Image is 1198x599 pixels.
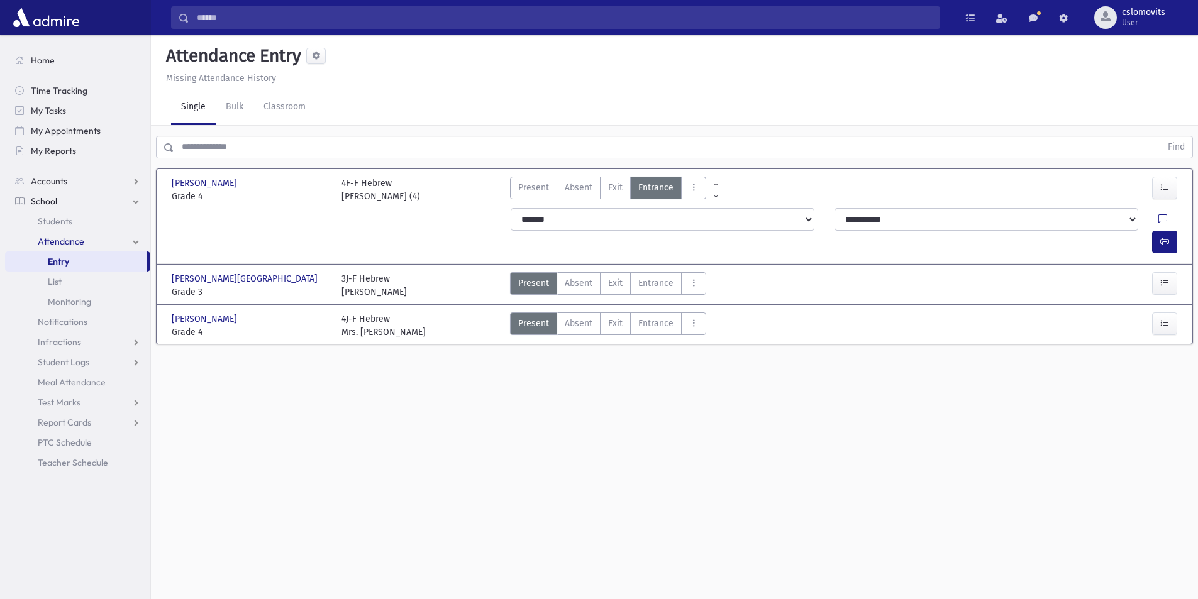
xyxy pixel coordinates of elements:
a: Monitoring [5,292,150,312]
span: Entrance [638,181,674,194]
span: Accounts [31,175,67,187]
div: 4F-F Hebrew [PERSON_NAME] (4) [341,177,420,203]
a: Teacher Schedule [5,453,150,473]
span: Students [38,216,72,227]
a: Time Tracking [5,80,150,101]
span: List [48,276,62,287]
span: Absent [565,277,592,290]
a: School [5,191,150,211]
span: Absent [565,317,592,330]
div: 3J-F Hebrew [PERSON_NAME] [341,272,407,299]
span: Grade 3 [172,285,329,299]
span: Notifications [38,316,87,327]
span: Grade 4 [172,190,329,203]
img: AdmirePro [10,5,82,30]
span: Present [518,181,549,194]
h5: Attendance Entry [161,45,301,67]
span: Meal Attendance [38,376,106,388]
span: Test Marks [38,397,80,408]
span: My Appointments [31,125,101,136]
a: Bulk [216,90,253,125]
span: Present [518,277,549,290]
span: User [1122,18,1165,28]
span: Home [31,55,55,66]
div: AttTypes [510,177,706,203]
a: My Reports [5,141,150,161]
a: Home [5,50,150,70]
a: Meal Attendance [5,372,150,392]
span: Student Logs [38,356,89,368]
a: My Appointments [5,121,150,141]
u: Missing Attendance History [166,73,276,84]
span: Exit [608,181,623,194]
a: My Tasks [5,101,150,121]
span: My Tasks [31,105,66,116]
span: Grade 4 [172,326,329,339]
span: Entrance [638,317,674,330]
span: Report Cards [38,417,91,428]
a: PTC Schedule [5,432,150,453]
span: Infractions [38,336,81,348]
div: AttTypes [510,312,706,339]
span: PTC Schedule [38,437,92,448]
span: Entry [48,256,69,267]
span: Attendance [38,236,84,247]
span: Exit [608,277,623,290]
span: Monitoring [48,296,91,307]
span: [PERSON_NAME] [172,177,240,190]
a: Notifications [5,312,150,332]
a: Infractions [5,332,150,352]
a: Attendance [5,231,150,251]
span: Teacher Schedule [38,457,108,468]
span: cslomovits [1122,8,1165,18]
span: [PERSON_NAME][GEOGRAPHIC_DATA] [172,272,320,285]
a: Entry [5,251,147,272]
div: 4J-F Hebrew Mrs. [PERSON_NAME] [341,312,426,339]
a: Report Cards [5,412,150,432]
a: Missing Attendance History [161,73,276,84]
span: Present [518,317,549,330]
input: Search [189,6,940,29]
span: My Reports [31,145,76,157]
span: School [31,195,57,207]
span: Time Tracking [31,85,87,96]
a: List [5,272,150,292]
button: Find [1160,136,1192,158]
a: Student Logs [5,352,150,372]
span: Exit [608,317,623,330]
a: Accounts [5,171,150,191]
span: Absent [565,181,592,194]
a: Classroom [253,90,316,125]
div: AttTypes [510,272,706,299]
a: Students [5,211,150,231]
span: Entrance [638,277,674,290]
span: [PERSON_NAME] [172,312,240,326]
a: Single [171,90,216,125]
a: Test Marks [5,392,150,412]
